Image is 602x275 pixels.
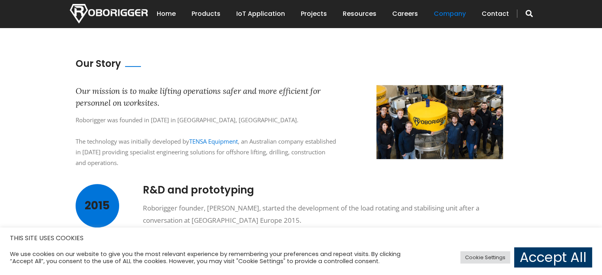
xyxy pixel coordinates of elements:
a: Cookie Settings [460,251,510,264]
a: Projects [301,2,327,26]
a: IoT Application [236,2,285,26]
div: Roborigger was founded in [DATE] in [GEOGRAPHIC_DATA], [GEOGRAPHIC_DATA]. The technology was init... [76,115,337,168]
a: Home [157,2,176,26]
a: TENSA Equipment [189,137,238,145]
div: We use cookies on our website to give you the most relevant experience by remembering your prefer... [10,250,418,265]
a: Resources [343,2,376,26]
a: Careers [392,2,418,26]
a: Company [434,2,466,26]
a: Accept All [514,247,592,267]
h2: Our Story [76,57,121,70]
h5: THIS SITE USES COOKIES [10,233,592,243]
h3: R&D and prototyping [143,184,515,196]
a: Contact [482,2,509,26]
img: Nortech [70,4,148,23]
div: 2015 [76,184,119,228]
a: Products [192,2,220,26]
div: Roborigger founder, [PERSON_NAME], started the development of the load rotating and stabilising u... [143,202,515,263]
img: image [376,85,503,159]
div: Our mission is to make lifting operations safer and more efficient for personnel on worksites. [76,85,337,109]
